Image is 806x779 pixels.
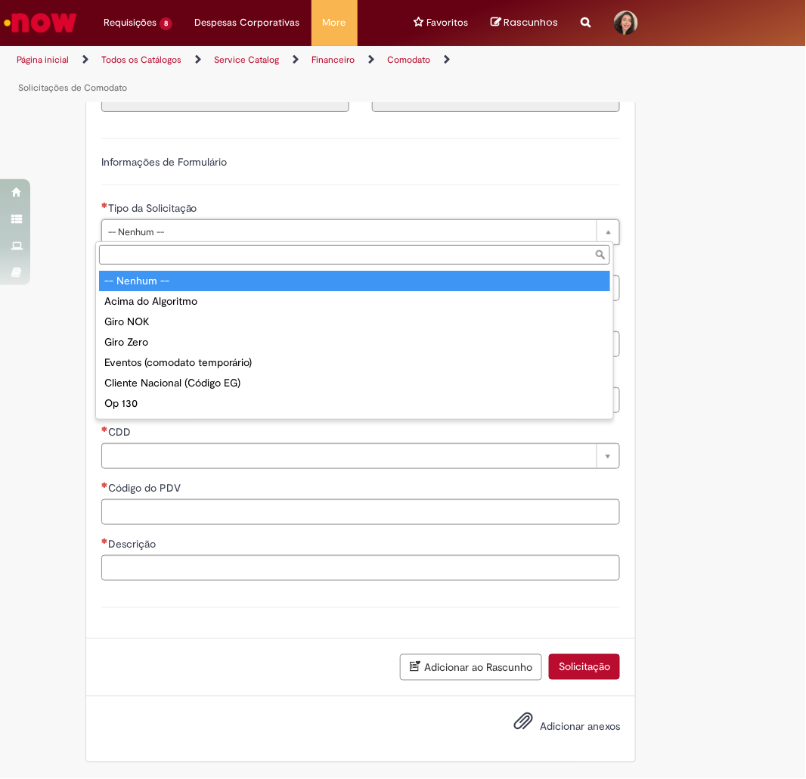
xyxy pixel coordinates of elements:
[99,414,610,434] div: Lista de Restrição
[99,352,610,373] div: Eventos (comodato temporário)
[99,373,610,393] div: Cliente Nacional (Código EG)
[99,332,610,352] div: Giro Zero
[99,393,610,414] div: Op 130
[99,291,610,312] div: Acima do Algoritmo
[99,312,610,332] div: Giro NOK
[99,271,610,291] div: -- Nenhum --
[96,268,613,419] ul: Tipo da Solicitação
